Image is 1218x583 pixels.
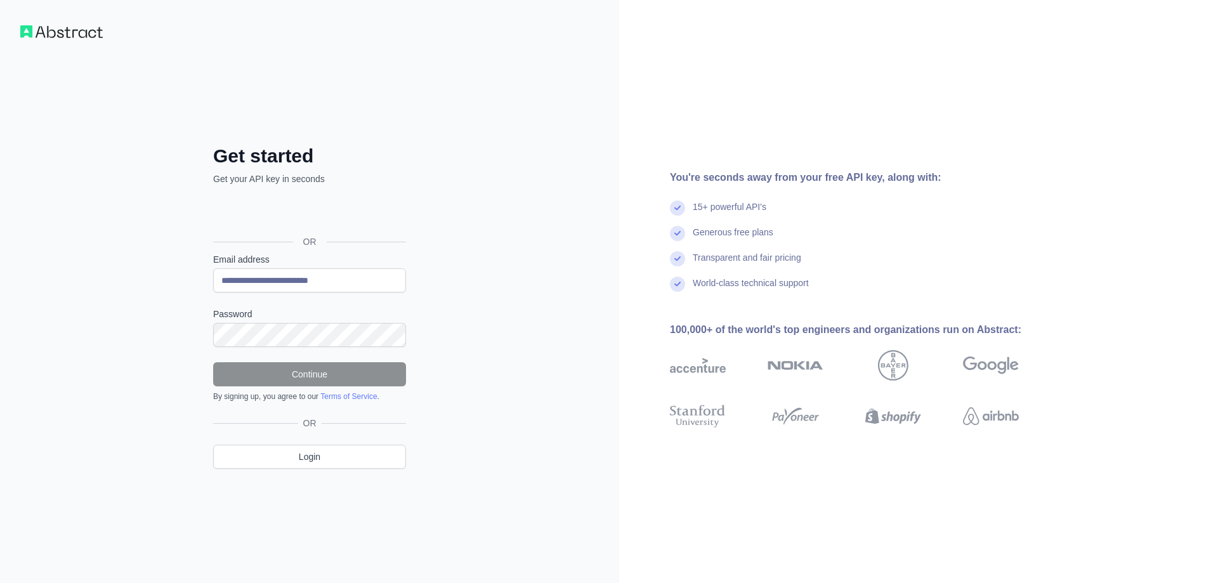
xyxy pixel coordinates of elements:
button: Continue [213,362,406,386]
iframe: Sign in with Google Button [207,199,410,227]
img: shopify [865,402,921,430]
img: check mark [670,200,685,216]
img: check mark [670,251,685,266]
div: 15+ powerful API's [693,200,766,226]
a: Login [213,445,406,469]
img: stanford university [670,402,726,430]
span: OR [298,417,322,429]
div: 100,000+ of the world's top engineers and organizations run on Abstract: [670,322,1059,337]
label: Email address [213,253,406,266]
img: google [963,350,1019,381]
span: OR [293,235,327,248]
label: Password [213,308,406,320]
div: World-class technical support [693,277,809,302]
div: You're seconds away from your free API key, along with: [670,170,1059,185]
img: payoneer [768,402,823,430]
img: airbnb [963,402,1019,430]
p: Get your API key in seconds [213,173,406,185]
a: Terms of Service [320,392,377,401]
img: nokia [768,350,823,381]
div: By signing up, you agree to our . [213,391,406,402]
img: check mark [670,226,685,241]
img: check mark [670,277,685,292]
div: Generous free plans [693,226,773,251]
div: Transparent and fair pricing [693,251,801,277]
img: bayer [878,350,908,381]
img: accenture [670,350,726,381]
h2: Get started [213,145,406,167]
img: Workflow [20,25,103,38]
